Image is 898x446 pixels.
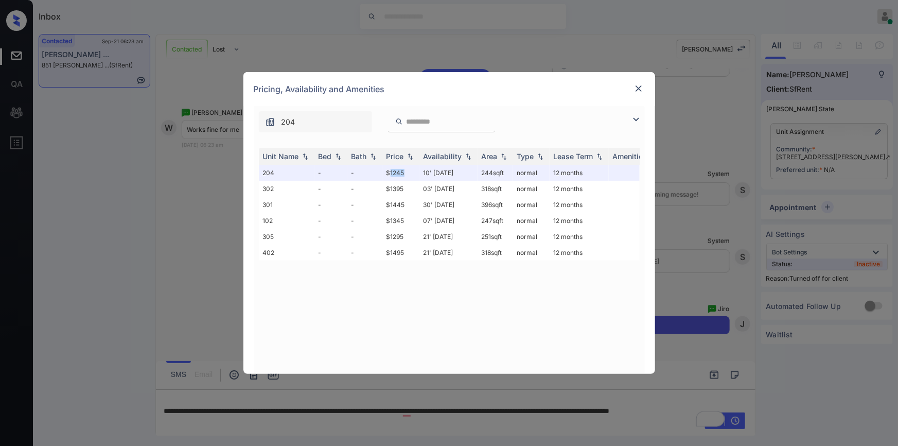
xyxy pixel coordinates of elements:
td: - [314,181,347,197]
span: 204 [281,116,295,128]
td: 12 months [550,213,609,229]
td: - [347,181,382,197]
div: Pricing, Availability and Amenities [243,72,655,106]
td: 12 months [550,197,609,213]
td: $1445 [382,197,419,213]
div: Type [517,152,534,161]
td: - [347,165,382,181]
img: sorting [405,153,415,160]
td: 302 [259,181,314,197]
div: Availability [424,152,462,161]
td: - [314,245,347,261]
td: 251 sqft [478,229,513,245]
td: 12 months [550,229,609,245]
img: icon-zuma [395,117,403,126]
td: $1295 [382,229,419,245]
img: sorting [463,153,473,160]
div: Price [386,152,404,161]
td: normal [513,229,550,245]
div: Bath [351,152,367,161]
td: 402 [259,245,314,261]
td: 318 sqft [478,245,513,261]
td: 244 sqft [478,165,513,181]
td: $1345 [382,213,419,229]
td: normal [513,165,550,181]
div: Unit Name [263,152,299,161]
div: Lease Term [554,152,593,161]
td: normal [513,181,550,197]
td: 12 months [550,165,609,181]
td: - [347,213,382,229]
td: 318 sqft [478,181,513,197]
td: normal [513,213,550,229]
td: 396 sqft [478,197,513,213]
td: $1245 [382,165,419,181]
td: 102 [259,213,314,229]
div: Bed [319,152,332,161]
div: Amenities [613,152,647,161]
td: 21' [DATE] [419,229,478,245]
td: $1495 [382,245,419,261]
td: 247 sqft [478,213,513,229]
img: icon-zuma [265,117,275,127]
td: 30' [DATE] [419,197,478,213]
td: - [314,213,347,229]
td: - [347,245,382,261]
td: normal [513,197,550,213]
img: sorting [300,153,310,160]
img: sorting [499,153,509,160]
td: 204 [259,165,314,181]
div: Area [482,152,498,161]
img: icon-zuma [630,113,642,126]
td: - [314,165,347,181]
td: 12 months [550,245,609,261]
td: normal [513,245,550,261]
td: 305 [259,229,314,245]
img: sorting [594,153,605,160]
img: sorting [535,153,545,160]
img: close [633,83,644,94]
td: 12 months [550,181,609,197]
td: - [314,197,347,213]
img: sorting [333,153,343,160]
td: $1395 [382,181,419,197]
td: 301 [259,197,314,213]
td: 10' [DATE] [419,165,478,181]
img: sorting [368,153,378,160]
td: - [347,229,382,245]
td: 03' [DATE] [419,181,478,197]
td: - [347,197,382,213]
td: 21' [DATE] [419,245,478,261]
td: - [314,229,347,245]
td: 07' [DATE] [419,213,478,229]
